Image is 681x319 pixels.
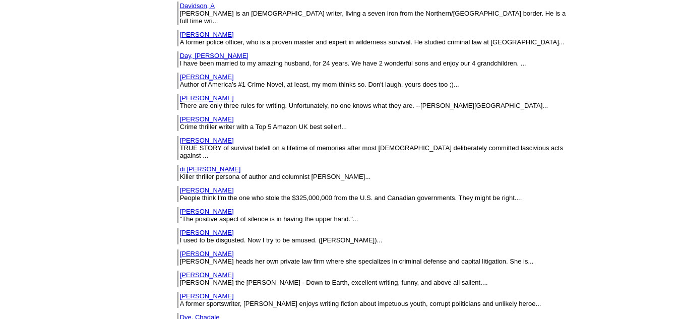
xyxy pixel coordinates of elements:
font: A former police officer, who is a proven master and expert in wilderness survival. He studied cri... [180,38,565,46]
font: People think I'm the one who stole the $325,000,000 from the U.S. and Canadian governments. They ... [180,194,522,202]
font: Author of America's #1 Crime Novel, at least, my mom thinks so. Don't laugh, yours does too ;)... [180,81,459,88]
a: Davidson, A [180,2,215,10]
a: [PERSON_NAME] [180,115,234,123]
a: [PERSON_NAME] [180,229,234,236]
a: [PERSON_NAME] [180,208,234,215]
font: [PERSON_NAME] the [PERSON_NAME] - Down to Earth, excellent writing, funny, and above all salient.... [180,279,488,286]
a: [PERSON_NAME] [180,31,234,38]
a: [PERSON_NAME] [180,292,234,300]
font: Killer thriller persona of author and columnist [PERSON_NAME]... [180,173,371,180]
font: There are only three rules for writing. Unfortunately, no one knows what they are. --[PERSON_NAME... [180,102,548,109]
font: I have been married to my amazing husband, for 24 years. We have 2 wonderful sons and enjoy our 4... [180,59,526,67]
font: A former sportswriter, [PERSON_NAME] enjoys writing fiction about impetuous youth, corrupt politi... [180,300,541,307]
a: [PERSON_NAME] [180,73,234,81]
a: [PERSON_NAME] [180,137,234,144]
a: [PERSON_NAME] [180,271,234,279]
font: [PERSON_NAME] heads her own private law firm where she specializes in criminal defense and capita... [180,258,534,265]
a: [PERSON_NAME] [180,250,234,258]
font: Crime thriller writer with a Top 5 Amazon UK best seller!... [180,123,347,131]
font: I used to be disgusted. Now I try to be amused. ([PERSON_NAME])... [180,236,383,244]
font: [PERSON_NAME] is an [DEMOGRAPHIC_DATA] writer, living a seven iron from the Northern/[GEOGRAPHIC_... [180,10,566,25]
a: [PERSON_NAME] [180,94,234,102]
a: Day, [PERSON_NAME] [180,52,249,59]
font: TRUE STORY of survival befell on a lifetime of memories after most [DEMOGRAPHIC_DATA] deliberatel... [180,144,563,159]
a: di [PERSON_NAME] [180,165,241,173]
font: "The positive aspect of silence is in having the upper hand."... [180,215,358,223]
a: [PERSON_NAME] [180,186,234,194]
